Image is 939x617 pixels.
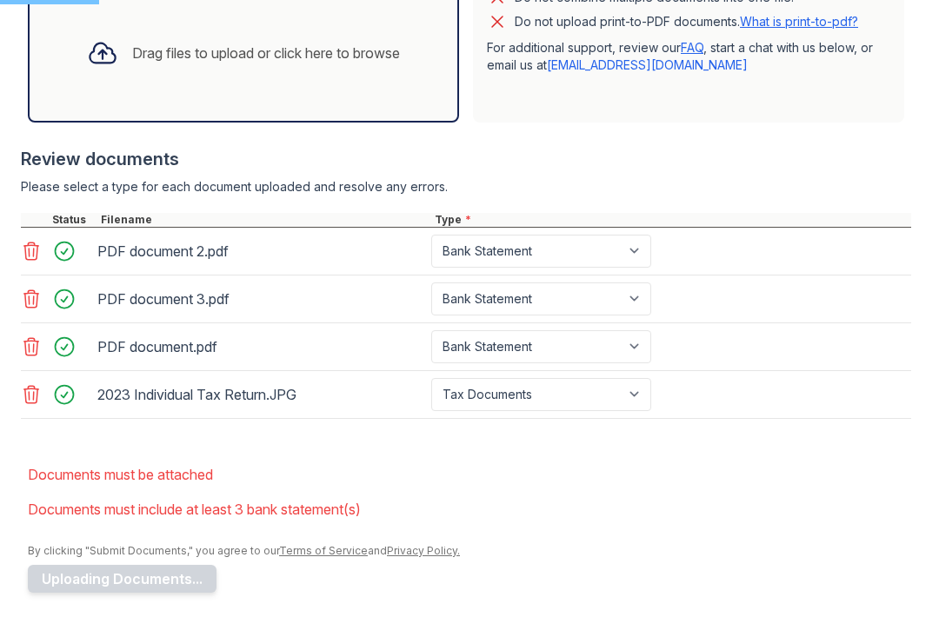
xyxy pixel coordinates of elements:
p: Do not upload print-to-PDF documents. [515,13,858,30]
a: Terms of Service [279,544,368,557]
div: 2023 Individual Tax Return.JPG [97,381,424,408]
div: PDF document.pdf [97,333,424,361]
div: Type [431,213,911,227]
li: Documents must be attached [28,457,911,492]
div: By clicking "Submit Documents," you agree to our and [28,544,911,558]
div: PDF document 3.pdf [97,285,424,313]
div: Please select a type for each document uploaded and resolve any errors. [21,178,911,196]
a: Privacy Policy. [387,544,460,557]
div: Review documents [21,147,911,171]
a: What is print-to-pdf? [740,14,858,29]
a: FAQ [681,40,703,55]
a: [EMAIL_ADDRESS][DOMAIN_NAME] [547,57,748,72]
div: Drag files to upload or click here to browse [132,43,400,63]
div: PDF document 2.pdf [97,237,424,265]
p: For additional support, review our , start a chat with us below, or email us at [487,39,890,74]
div: Status [49,213,97,227]
li: Documents must include at least 3 bank statement(s) [28,492,911,527]
div: Filename [97,213,431,227]
button: Uploading Documents... [28,565,216,593]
